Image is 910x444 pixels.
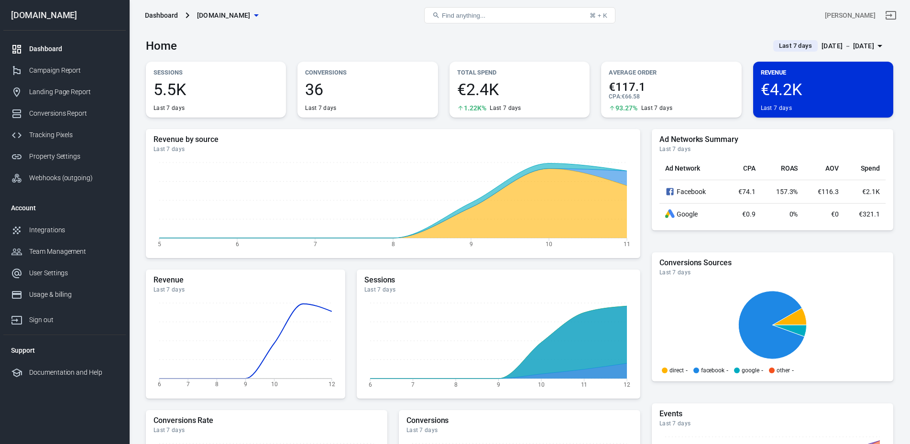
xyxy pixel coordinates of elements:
p: Total Spend [457,67,582,77]
button: Last 7 days[DATE] － [DATE] [766,38,893,54]
div: Last 7 days [153,286,338,293]
a: Sign out [3,305,126,331]
p: facebook [701,368,725,373]
span: casatech-es.com [197,10,251,22]
span: 36 [305,81,430,97]
a: Usage & billing [3,284,126,305]
tspan: 10 [271,381,278,388]
tspan: 10 [546,240,552,247]
tspan: 11 [581,381,587,388]
th: CPA [725,157,762,180]
div: Last 7 days [406,426,633,434]
div: Last 7 days [153,104,185,112]
tspan: 12 [329,381,335,388]
div: Google [665,209,720,219]
a: Webhooks (outgoing) [3,167,126,189]
div: User Settings [29,268,118,278]
th: ROAS [761,157,803,180]
tspan: 5 [158,240,161,247]
div: Last 7 days [490,104,521,112]
p: Conversions [305,67,430,77]
div: Integrations [29,225,118,235]
a: Integrations [3,219,126,241]
a: Dashboard [3,38,126,60]
tspan: 7 [186,381,190,388]
span: Find anything... [442,12,485,19]
p: google [742,368,759,373]
tspan: 8 [392,240,395,247]
span: - [792,368,794,373]
span: €117.1 [609,81,734,93]
h5: Conversions [406,416,633,425]
a: Property Settings [3,146,126,167]
a: Conversions Report [3,103,126,124]
div: Last 7 days [153,426,380,434]
span: Last 7 days [775,41,816,51]
div: Last 7 days [659,145,886,153]
th: AOV [803,157,844,180]
span: - [761,368,763,373]
div: Documentation and Help [29,368,118,378]
span: 1.22K% [464,105,486,111]
div: Landing Page Report [29,87,118,97]
span: 5.5K [153,81,278,97]
tspan: 6 [158,381,161,388]
div: Property Settings [29,152,118,162]
p: direct [669,368,684,373]
div: Sign out [29,315,118,325]
h5: Events [659,409,886,419]
span: €0.9 [742,210,756,218]
p: Average Order [609,67,734,77]
span: - [686,368,688,373]
span: €0 [831,210,839,218]
span: €66.58 [622,93,640,100]
button: Find anything...⌘ + K [424,7,615,23]
div: Dashboard [145,11,178,20]
span: 157.3% [776,188,798,195]
tspan: 8 [215,381,219,388]
a: User Settings [3,262,126,284]
div: Usage & billing [29,290,118,300]
span: CPA : [609,93,622,100]
div: ⌘ + K [590,12,607,19]
h5: Ad Networks Summary [659,135,886,144]
div: [DOMAIN_NAME] [3,11,126,20]
tspan: 9 [470,240,473,247]
div: Last 7 days [659,420,886,427]
span: €2.4K [457,81,582,97]
tspan: 11 [624,240,630,247]
a: Landing Page Report [3,81,126,103]
a: Campaign Report [3,60,126,81]
span: €321.1 [859,210,880,218]
tspan: 6 [368,381,372,388]
th: Spend [844,157,886,180]
tspan: 12 [624,381,630,388]
p: Revenue [761,67,886,77]
tspan: 6 [236,240,239,247]
tspan: 9 [497,381,500,388]
div: Last 7 days [364,286,633,293]
h5: Revenue by source [153,135,633,144]
div: Team Management [29,247,118,257]
p: other [777,368,790,373]
button: [DOMAIN_NAME] [193,7,262,24]
a: Team Management [3,241,126,262]
tspan: 8 [454,381,457,388]
div: Last 7 days [305,104,336,112]
a: Sign out [879,4,902,27]
span: 0% [789,210,798,218]
th: Ad Network [659,157,725,180]
h5: Sessions [364,275,633,285]
h5: Conversions Sources [659,258,886,268]
div: [DATE] － [DATE] [822,40,874,52]
h5: Conversions Rate [153,416,380,425]
div: Webhooks (outgoing) [29,173,118,183]
tspan: 10 [538,381,545,388]
span: 93.27% [615,105,637,111]
span: - [726,368,728,373]
div: Account id: VW6wEJAx [825,11,876,21]
svg: Facebook Ads [665,186,675,197]
a: Tracking Pixels [3,124,126,146]
h3: Home [146,39,177,53]
div: Last 7 days [659,269,886,276]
